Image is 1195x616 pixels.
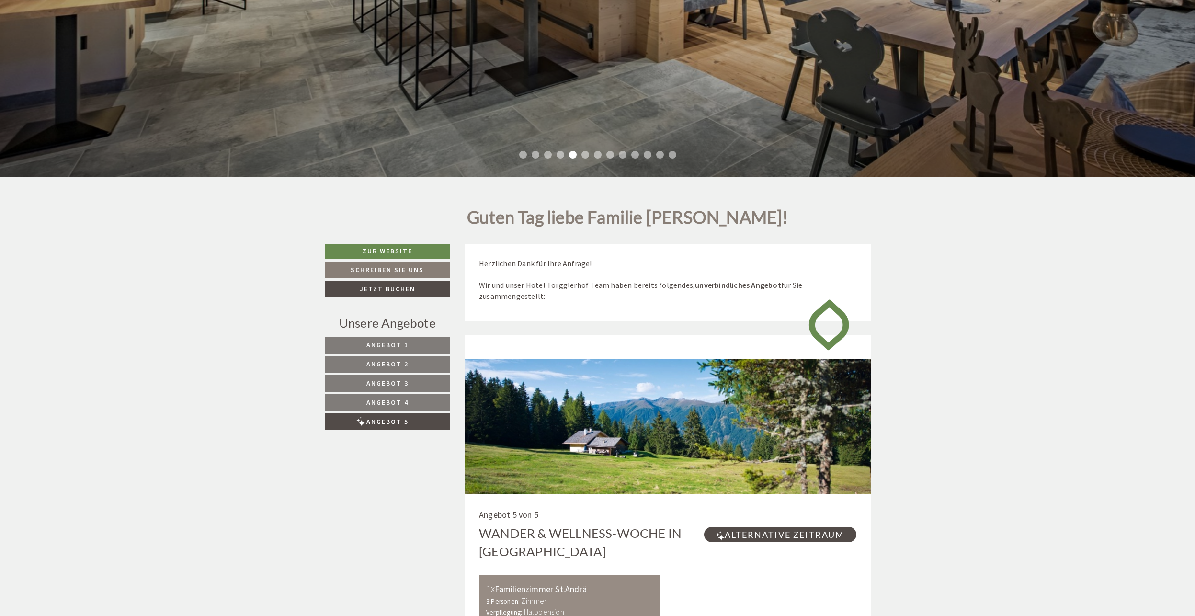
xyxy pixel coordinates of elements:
[479,509,538,520] span: Angebot 5 von 5
[479,525,704,560] div: Wander & Wellness-Woche in [GEOGRAPHIC_DATA]
[467,208,788,232] h1: Guten Tag liebe Familie [PERSON_NAME]!
[163,8,215,24] div: Mittwoch
[366,417,409,426] span: Angebot 5
[320,252,377,269] button: Senden
[486,582,495,594] b: 1x
[716,531,725,541] img: highlight.svg
[325,262,451,278] a: Schreiben Sie uns
[325,314,451,332] div: Unsere Angebote
[695,280,781,290] strong: unverbindliches Angebot
[15,28,152,36] div: [GEOGRAPHIC_DATA]
[15,47,152,54] small: 20:20
[366,379,409,388] span: Angebot 3
[465,359,871,494] img: wander-wellness-woche-in-suedtirol-De6-cwm-5915p.jpg
[366,341,409,349] span: Angebot 1
[801,291,856,359] img: image
[366,398,409,407] span: Angebot 4
[479,258,856,302] p: Herzlichen Dank für Ihre Anfrage! Wir und unser Hotel Torgglerhof Team haben bereits folgendes, f...
[325,281,451,297] a: Jetzt buchen
[325,244,451,259] a: Zur Website
[486,597,520,605] small: 3 Personen:
[704,527,856,542] span: Alternative Zeitraum
[486,582,653,596] div: Familienzimmer St.Andrä
[8,26,157,56] div: Guten Tag, wie können wir Ihnen helfen?
[366,360,409,368] span: Angebot 2
[521,596,546,605] b: Zimmer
